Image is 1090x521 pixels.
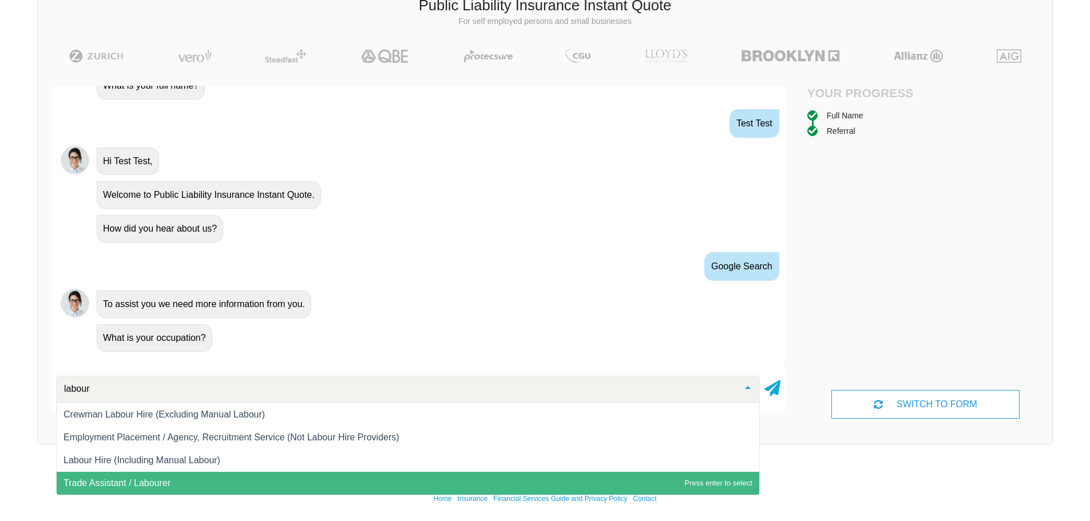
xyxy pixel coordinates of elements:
img: CGU | Public Liability Insurance [561,49,595,63]
img: Chatbot | PLI [61,289,89,317]
a: Insurance [457,495,487,503]
div: How did you hear about us? [97,215,223,242]
img: Protecsure | Public Liability Insurance [459,49,517,63]
img: Zurich | Public Liability Insurance [64,49,129,63]
div: Google Search [704,252,779,281]
span: Trade Assistant / Labourer [64,478,171,488]
div: test test [730,109,779,138]
span: Crewman Labour Hire (Excluding Manual Labour) [64,409,265,419]
div: To assist you we need more information from you. [97,291,311,318]
a: Contact [633,495,656,503]
img: Steadfast | Public Liability Insurance [260,49,311,63]
img: LLOYD's | Public Liability Insurance [639,49,693,63]
img: Chatbot | PLI [61,146,89,174]
div: What is your occupation? [97,324,212,352]
div: Hi Test Test, [97,148,159,175]
img: Brooklyn | Public Liability Insurance [737,49,844,63]
div: SWITCH TO FORM [831,390,1019,419]
div: Full Name [827,109,863,122]
span: Labour Hire (Including Manual Labour) [64,455,220,465]
img: AIG | Public Liability Insurance [992,49,1026,63]
img: QBE | Public Liability Insurance [354,49,416,63]
a: Home [433,495,451,503]
div: What is your full name? [97,72,205,100]
img: Allianz | Public Liability Insurance [888,49,949,63]
img: Vero | Public Liability Insurance [173,49,217,63]
a: Financial Services Guide and Privacy Policy [493,495,627,503]
span: Employment Placement / Agency, Recruitment Service (Not Labour Hire Providers) [64,432,399,442]
input: Search or select your occupation [61,383,736,395]
h4: Your Progress [807,86,926,100]
div: Referral [827,125,855,137]
div: Welcome to Public Liability Insurance Instant Quote. [97,181,321,209]
p: For self employed persons and small businesses [46,16,1044,27]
